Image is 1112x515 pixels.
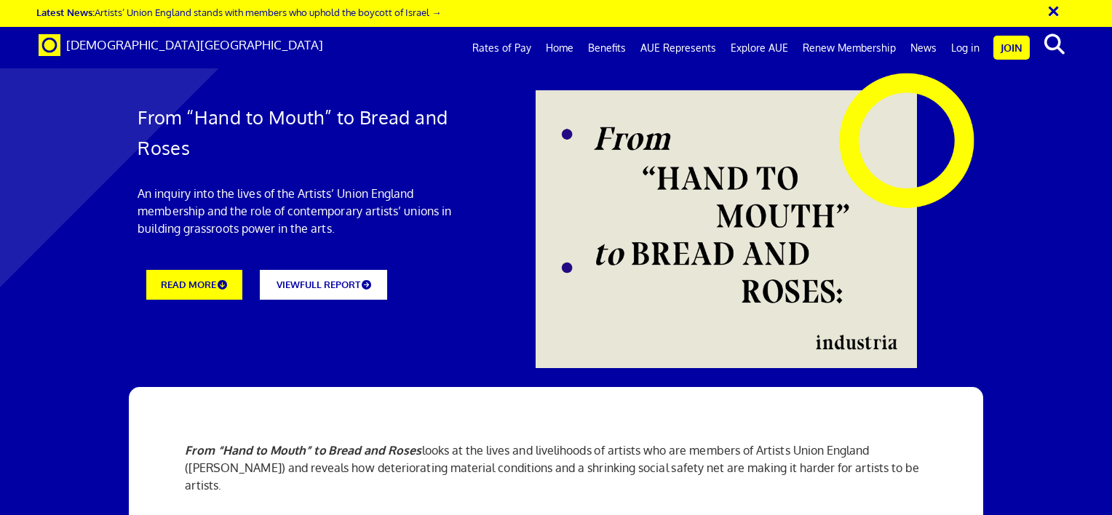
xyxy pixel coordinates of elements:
a: Latest News:Artists’ Union England stands with members who uphold the boycott of Israel → [36,6,441,18]
p: looks at the lives and livelihoods of artists who are members of Artists Union England ([PERSON_N... [185,442,926,494]
a: READ MORE [146,270,242,300]
a: News [903,30,944,66]
a: Home [539,30,581,66]
a: VIEWFULL REPORT [260,270,386,300]
h1: From “Hand to Mouth” to Bread and Roses [138,102,474,163]
a: AUE Represents [633,30,723,66]
strong: From “Hand to Mouth” to Bread and Roses [185,443,421,458]
a: Renew Membership [795,30,903,66]
a: Explore AUE [723,30,795,66]
span: [DEMOGRAPHIC_DATA][GEOGRAPHIC_DATA] [66,37,323,52]
span: VIEW [277,279,300,290]
p: An inquiry into the lives of the Artists’ Union England membership and the role of contemporary a... [138,185,474,237]
a: Brand [DEMOGRAPHIC_DATA][GEOGRAPHIC_DATA] [28,27,334,63]
strong: Latest News: [36,6,95,18]
a: Rates of Pay [465,30,539,66]
button: search [1033,29,1077,60]
a: Benefits [581,30,633,66]
a: Join [993,36,1030,60]
a: Log in [944,30,987,66]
